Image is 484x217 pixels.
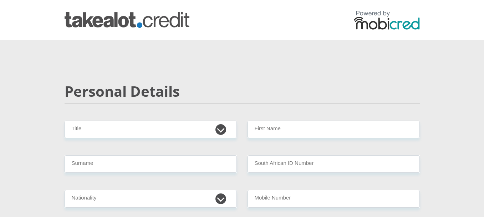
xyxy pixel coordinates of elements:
[65,155,237,173] input: Surname
[248,121,420,138] input: First Name
[65,12,189,28] img: takealot_credit logo
[354,10,420,30] img: powered by mobicred logo
[248,190,420,207] input: Contact Number
[248,155,420,173] input: ID Number
[65,83,420,100] h2: Personal Details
